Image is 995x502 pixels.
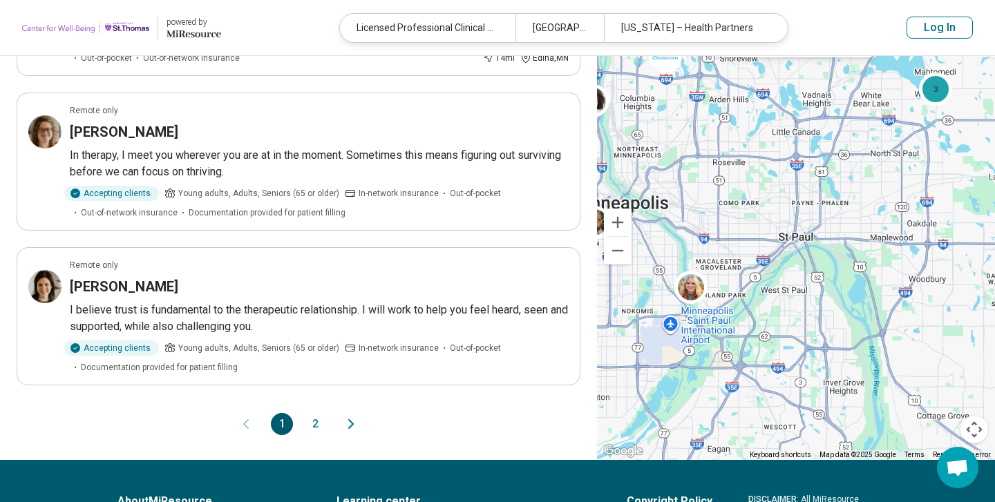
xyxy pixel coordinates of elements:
[81,206,178,219] span: Out-of-network insurance
[960,416,988,443] button: Map camera controls
[483,52,515,64] div: 14 mi
[143,52,240,64] span: Out-of-network insurance
[904,451,925,458] a: Terms
[919,72,952,105] div: 3
[340,14,515,42] div: Licensed Professional Clinical Counselor (LPCC)
[937,447,978,488] a: Open chat
[907,17,973,39] button: Log In
[70,259,118,271] p: Remote only
[604,14,779,42] div: [US_STATE] – Health Partners
[70,147,569,180] p: In therapy, I meet you wherever you are at in the moment. Sometimes this means figuring out survi...
[604,209,632,236] button: Zoom in
[359,342,439,354] span: In-network insurance
[600,442,646,460] a: Open this area in Google Maps (opens a new window)
[359,187,439,200] span: In-network insurance
[604,237,632,264] button: Zoom out
[515,14,603,42] div: [GEOGRAPHIC_DATA][PERSON_NAME], [GEOGRAPHIC_DATA]
[22,11,221,44] a: University of St. Thomaspowered by
[64,186,159,201] div: Accepting clients
[178,342,339,354] span: Young adults, Adults, Seniors (65 or older)
[271,413,293,435] button: 1
[178,187,339,200] span: Young adults, Adults, Seniors (65 or older)
[600,442,646,460] img: Google
[450,342,501,354] span: Out-of-pocket
[81,361,238,374] span: Documentation provided for patient filling
[343,413,359,435] button: Next page
[450,187,501,200] span: Out-of-pocket
[520,52,569,64] div: Edina , MN
[70,122,178,142] h3: [PERSON_NAME]
[819,451,896,458] span: Map data ©2025 Google
[933,451,991,458] a: Report a map error
[167,16,221,28] div: powered by
[238,413,254,435] button: Previous page
[22,11,149,44] img: University of St. Thomas
[70,302,569,335] p: I believe trust is fundamental to the therapeutic relationship. I will work to help you feel hear...
[750,450,811,460] button: Keyboard shortcuts
[304,413,326,435] button: 2
[70,104,118,117] p: Remote only
[70,277,178,296] h3: [PERSON_NAME]
[81,52,132,64] span: Out-of-pocket
[64,340,159,356] div: Accepting clients
[189,206,345,219] span: Documentation provided for patient filling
